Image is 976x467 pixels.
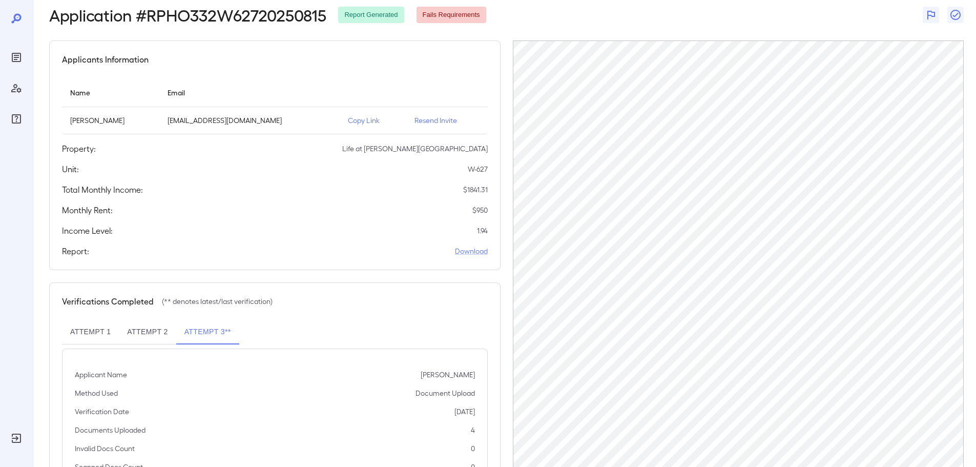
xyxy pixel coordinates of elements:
[472,205,488,215] p: $ 950
[75,425,146,435] p: Documents Uploaded
[49,6,326,24] h2: Application # RPHO332W62720250815
[62,53,149,66] h5: Applicants Information
[75,443,135,454] p: Invalid Docs Count
[947,7,964,23] button: Close Report
[417,10,486,20] span: Fails Requirements
[62,225,113,237] h5: Income Level:
[62,245,89,257] h5: Report:
[477,226,488,236] p: 1.94
[159,78,340,107] th: Email
[119,320,176,344] button: Attempt 2
[416,388,475,398] p: Document Upload
[471,443,475,454] p: 0
[342,144,488,154] p: Life at [PERSON_NAME][GEOGRAPHIC_DATA]
[62,78,488,134] table: simple table
[8,111,25,127] div: FAQ
[62,163,79,175] h5: Unit:
[414,115,480,126] p: Resend Invite
[471,425,475,435] p: 4
[62,78,159,107] th: Name
[70,115,151,126] p: [PERSON_NAME]
[75,370,127,380] p: Applicant Name
[8,430,25,446] div: Log Out
[8,80,25,96] div: Manage Users
[454,407,475,417] p: [DATE]
[62,295,154,308] h5: Verifications Completed
[348,115,398,126] p: Copy Link
[62,320,119,344] button: Attempt 1
[62,204,113,216] h5: Monthly Rent:
[468,164,488,174] p: W-627
[168,115,331,126] p: [EMAIL_ADDRESS][DOMAIN_NAME]
[176,320,239,344] button: Attempt 3**
[8,49,25,66] div: Reports
[62,143,96,155] h5: Property:
[338,10,404,20] span: Report Generated
[162,296,273,307] p: (** denotes latest/last verification)
[455,246,488,256] a: Download
[75,388,118,398] p: Method Used
[463,185,488,195] p: $ 1841.31
[75,407,129,417] p: Verification Date
[421,370,475,380] p: [PERSON_NAME]
[62,184,143,196] h5: Total Monthly Income:
[923,7,939,23] button: Flag Report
